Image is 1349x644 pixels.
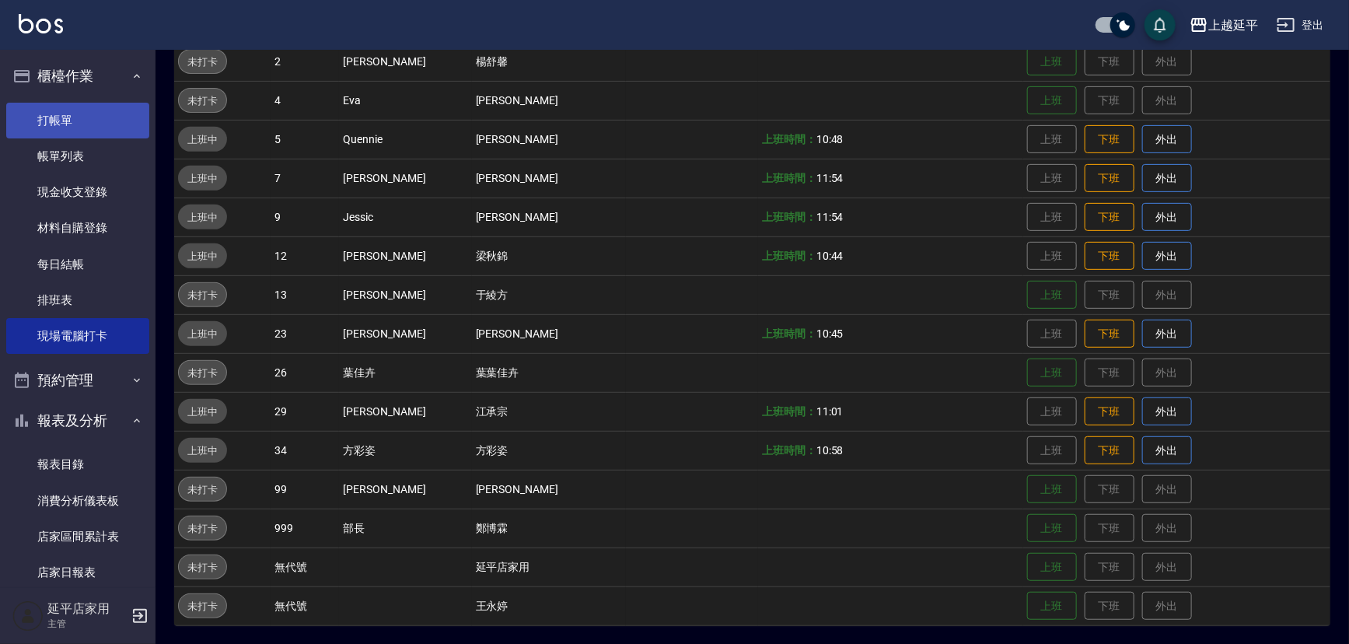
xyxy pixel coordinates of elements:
button: 上班 [1027,592,1077,621]
p: 主管 [47,617,127,631]
button: 下班 [1085,203,1134,232]
td: [PERSON_NAME] [472,120,626,159]
span: 未打卡 [179,481,226,498]
button: 外出 [1142,242,1192,271]
td: 26 [271,353,339,392]
td: 999 [271,509,339,548]
td: [PERSON_NAME] [339,159,471,198]
td: [PERSON_NAME] [472,470,626,509]
td: 鄭博霖 [472,509,626,548]
a: 現金收支登錄 [6,174,149,210]
td: 23 [271,314,339,353]
td: 江承宗 [472,392,626,431]
button: 上班 [1027,553,1077,582]
td: [PERSON_NAME] [339,470,471,509]
span: 上班中 [178,326,227,342]
a: 現場電腦打卡 [6,318,149,354]
b: 上班時間： [762,250,816,262]
button: 外出 [1142,397,1192,426]
b: 上班時間： [762,444,816,457]
button: 上班 [1027,281,1077,310]
span: 未打卡 [179,365,226,381]
td: 99 [271,470,339,509]
td: 29 [271,392,339,431]
a: 每日結帳 [6,247,149,282]
span: 11:01 [816,405,844,418]
span: 未打卡 [179,598,226,614]
a: 消費分析儀表板 [6,483,149,519]
span: 未打卡 [179,520,226,537]
button: 上班 [1027,514,1077,543]
h5: 延平店家用 [47,601,127,617]
a: 報表目錄 [6,446,149,482]
span: 10:58 [816,444,844,457]
button: save [1145,9,1176,40]
td: 無代號 [271,586,339,625]
td: 無代號 [271,548,339,586]
a: 材料自購登錄 [6,210,149,246]
td: 7 [271,159,339,198]
td: Jessic [339,198,471,236]
button: 下班 [1085,164,1134,193]
td: [PERSON_NAME] [472,314,626,353]
span: 上班中 [178,443,227,459]
td: 葉佳卉 [339,353,471,392]
b: 上班時間： [762,172,816,184]
b: 上班時間： [762,133,816,145]
td: [PERSON_NAME] [339,275,471,314]
td: 葉葉佳卉 [472,353,626,392]
span: 未打卡 [179,559,226,576]
span: 未打卡 [179,54,226,70]
b: 上班時間： [762,211,816,223]
td: [PERSON_NAME] [339,314,471,353]
span: 上班中 [178,248,227,264]
td: 4 [271,81,339,120]
button: 外出 [1142,203,1192,232]
img: Person [12,600,44,632]
td: 12 [271,236,339,275]
td: 13 [271,275,339,314]
button: 報表及分析 [6,401,149,441]
span: 未打卡 [179,93,226,109]
td: 9 [271,198,339,236]
button: 上班 [1027,359,1077,387]
button: 上班 [1027,47,1077,76]
td: 王永婷 [472,586,626,625]
span: 未打卡 [179,287,226,303]
b: 上班時間： [762,327,816,340]
button: 登出 [1270,11,1330,40]
span: 10:44 [816,250,844,262]
span: 上班中 [178,209,227,226]
td: 于綾方 [472,275,626,314]
a: 打帳單 [6,103,149,138]
td: 延平店家用 [472,548,626,586]
td: 方彩姿 [472,431,626,470]
button: 下班 [1085,436,1134,465]
button: 預約管理 [6,360,149,401]
span: 上班中 [178,131,227,148]
button: 上班 [1027,475,1077,504]
a: 店家區間累計表 [6,519,149,555]
button: 外出 [1142,436,1192,465]
button: 外出 [1142,125,1192,154]
td: 部長 [339,509,471,548]
td: 楊舒馨 [472,42,626,81]
span: 11:54 [816,211,844,223]
button: 櫃檯作業 [6,56,149,96]
td: Eva [339,81,471,120]
td: 梁秋錦 [472,236,626,275]
td: [PERSON_NAME] [339,392,471,431]
button: 下班 [1085,320,1134,348]
a: 帳單列表 [6,138,149,174]
a: 排班表 [6,282,149,318]
button: 下班 [1085,242,1134,271]
td: [PERSON_NAME] [472,81,626,120]
button: 外出 [1142,320,1192,348]
td: 34 [271,431,339,470]
b: 上班時間： [762,405,816,418]
td: 2 [271,42,339,81]
span: 10:45 [816,327,844,340]
a: 店家日報表 [6,555,149,590]
button: 上越延平 [1183,9,1264,41]
button: 下班 [1085,125,1134,154]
